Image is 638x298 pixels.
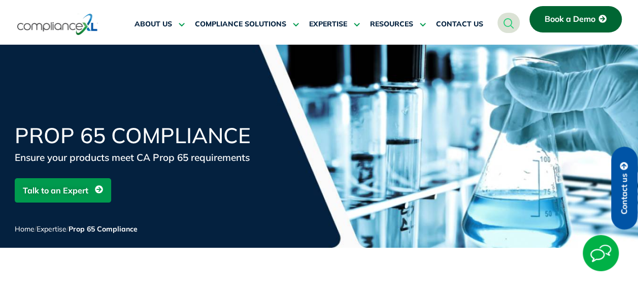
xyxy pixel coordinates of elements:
a: EXPERTISE [309,12,360,37]
a: navsearch-button [497,13,520,33]
a: ABOUT US [135,12,185,37]
span: ABOUT US [135,20,172,29]
a: COMPLIANCE SOLUTIONS [195,12,299,37]
span: Book a Demo [545,15,595,24]
img: logo-one.svg [17,13,98,36]
span: COMPLIANCE SOLUTIONS [195,20,286,29]
h1: Prop 65 Compliance [15,125,258,146]
span: / / [15,224,138,234]
span: Prop 65 Compliance [69,224,138,234]
span: CONTACT US [436,20,483,29]
a: Expertise [37,224,66,234]
div: Ensure your products meet CA Prop 65 requirements [15,150,258,164]
a: Book a Demo [529,6,622,32]
a: CONTACT US [436,12,483,37]
span: Contact us [620,173,629,214]
a: Contact us [611,147,637,229]
img: Start Chat [583,235,619,271]
span: EXPERTISE [309,20,347,29]
a: Talk to an Expert [15,178,111,203]
a: RESOURCES [370,12,426,37]
a: Home [15,224,35,234]
span: RESOURCES [370,20,413,29]
span: Talk to an Expert [23,181,88,200]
